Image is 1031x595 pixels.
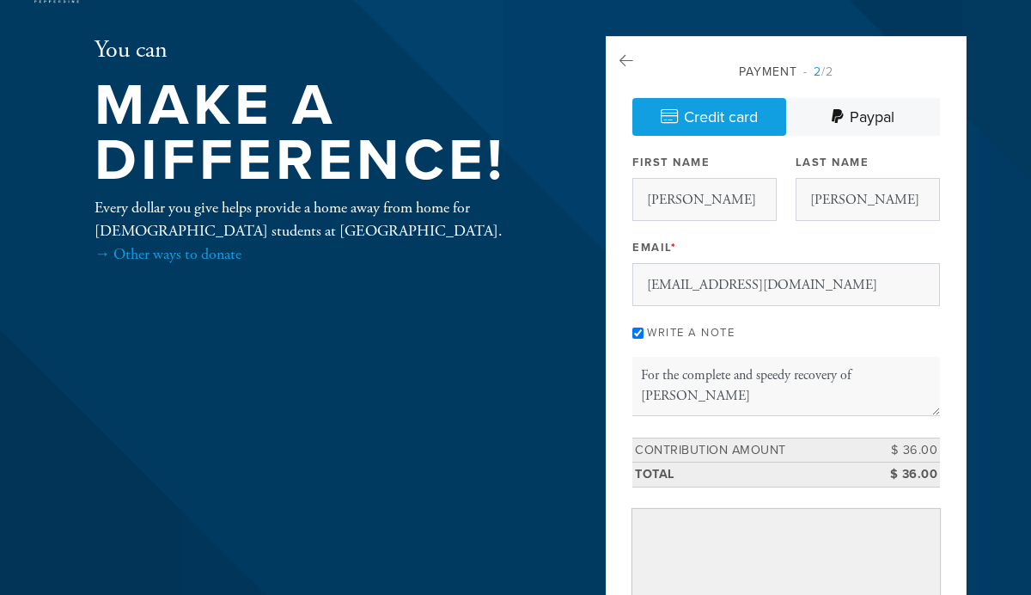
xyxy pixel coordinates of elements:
[647,326,735,340] label: Write a note
[786,98,940,136] a: Paypal
[95,196,550,266] div: Every dollar you give helps provide a home away from home for [DEMOGRAPHIC_DATA] students at [GEO...
[95,36,550,65] h2: You can
[863,438,940,463] td: $ 36.00
[632,463,863,488] td: Total
[632,240,676,255] label: Email
[863,463,940,488] td: $ 36.00
[671,241,677,255] span: This field is required.
[95,244,241,264] a: → Other ways to donate
[814,64,821,79] span: 2
[95,78,550,189] h1: Make a Difference!
[632,155,710,170] label: First Name
[796,155,869,170] label: Last Name
[632,438,863,463] td: Contribution Amount
[803,64,833,79] span: /2
[632,98,786,136] a: Credit card
[632,63,940,81] div: Payment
